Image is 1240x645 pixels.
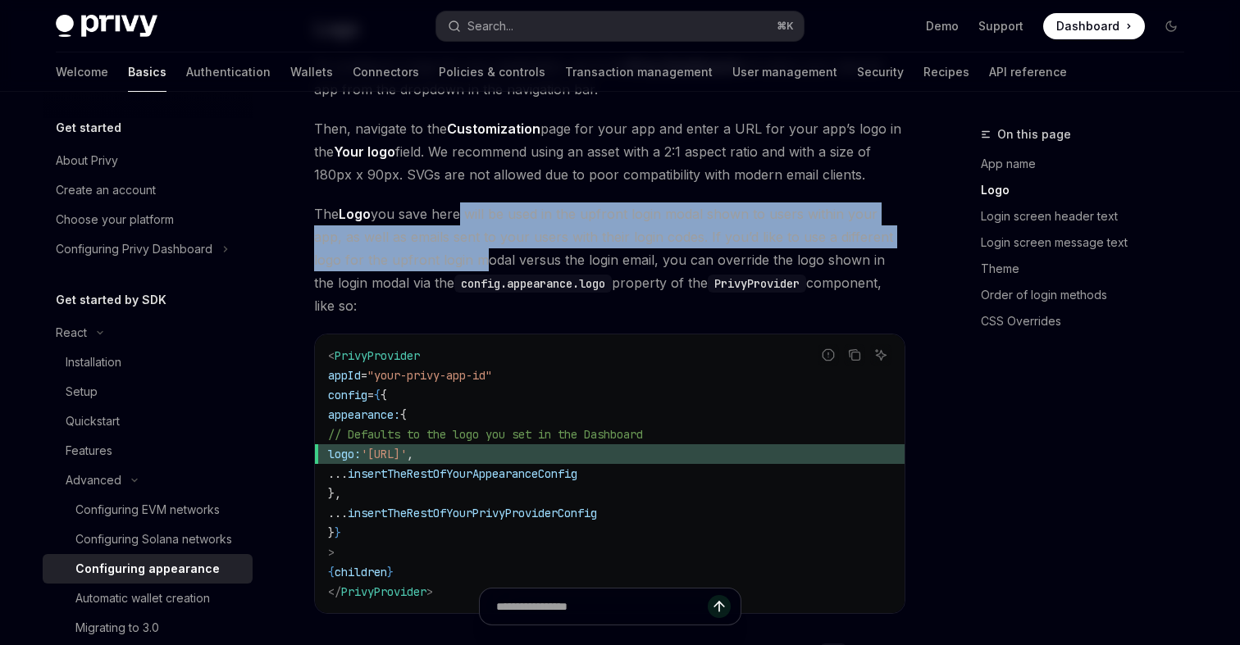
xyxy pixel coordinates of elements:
[75,588,210,608] div: Automatic wallet creation
[43,584,253,613] a: Automatic wallet creation
[1056,18,1119,34] span: Dashboard
[186,52,271,92] a: Authentication
[75,500,220,520] div: Configuring EVM networks
[290,52,333,92] a: Wallets
[454,275,612,293] code: config.appearance.logo
[56,210,174,229] div: Choose your platform
[56,290,166,310] h5: Get started by SDK
[75,618,159,638] div: Migrating to 3.0
[128,52,166,92] a: Basics
[43,347,253,377] a: Installation
[328,486,341,501] span: },
[328,545,335,560] span: >
[328,565,335,579] span: {
[56,151,118,170] div: About Privy
[43,554,253,584] a: Configuring appearance
[989,52,1067,92] a: API reference
[66,382,98,402] div: Setup
[400,407,407,422] span: {
[857,52,904,92] a: Security
[56,239,212,259] div: Configuring Privy Dashboard
[844,344,865,366] button: Copy the contents from the code block
[43,146,253,175] a: About Privy
[56,52,108,92] a: Welcome
[334,143,395,160] strong: Your logo
[43,613,253,643] a: Migrating to 3.0
[335,565,387,579] span: children
[348,466,577,481] span: insertTheRestOfYourAppearanceConfig
[926,18,959,34] a: Demo
[328,407,400,422] span: appearance:
[981,282,1197,308] a: Order of login methods
[328,525,335,540] span: }
[56,323,87,343] div: React
[1043,13,1145,39] a: Dashboard
[43,318,253,347] button: Toggle React section
[314,117,905,186] span: Then, navigate to the page for your app and enter a URL for your app’s logo in the field. We reco...
[66,411,120,431] div: Quickstart
[66,352,121,372] div: Installation
[818,344,839,366] button: Report incorrect code
[439,52,545,92] a: Policies & controls
[353,52,419,92] a: Connectors
[75,529,232,549] div: Configuring Solana networks
[56,180,156,200] div: Create an account
[447,120,540,137] strong: Customization
[43,466,253,495] button: Toggle Advanced section
[407,447,413,461] span: ,
[997,125,1071,144] span: On this page
[374,388,381,402] span: {
[43,234,253,264] button: Toggle Configuring Privy Dashboard section
[367,368,492,383] span: "your-privy-app-id"
[381,388,387,402] span: {
[981,229,1197,256] a: Login screen message text
[335,348,420,363] span: PrivyProvider
[56,118,121,138] h5: Get started
[387,565,394,579] span: }
[708,275,806,293] code: PrivyProvider
[436,11,804,41] button: Open search
[43,205,253,234] a: Choose your platform
[923,52,969,92] a: Recipes
[328,348,335,363] span: <
[66,470,121,490] div: Advanced
[870,344,891,366] button: Ask AI
[1158,13,1184,39] button: Toggle dark mode
[328,427,643,442] span: // Defaults to the logo you set in the Dashboard
[328,447,361,461] span: logo:
[43,175,253,205] a: Create an account
[981,308,1197,334] a: CSS Overrides
[981,151,1197,177] a: App name
[75,559,220,579] div: Configuring appearance
[335,525,341,540] span: }
[339,206,371,222] strong: Logo
[367,388,374,402] span: =
[981,177,1197,203] a: Logo
[361,447,407,461] span: '[URL]'
[708,595,731,618] button: Send message
[777,20,794,33] span: ⌘ K
[43,436,253,466] a: Features
[348,506,597,520] span: insertTheRestOfYourPrivyProviderConfig
[328,368,361,383] span: appId
[565,52,713,92] a: Transaction management
[43,377,253,407] a: Setup
[328,466,348,481] span: ...
[361,368,367,383] span: =
[43,407,253,436] a: Quickstart
[328,388,367,402] span: config
[43,525,253,554] a: Configuring Solana networks
[43,495,253,525] a: Configuring EVM networks
[66,441,112,461] div: Features
[978,18,1023,34] a: Support
[496,588,708,625] input: Ask a question...
[981,256,1197,282] a: Theme
[732,52,837,92] a: User management
[56,15,157,38] img: dark logo
[467,16,513,36] div: Search...
[314,202,905,317] span: The you save here will be used in the upfront login modal shown to users within your app, as well...
[981,203,1197,229] a: Login screen header text
[328,506,348,520] span: ...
